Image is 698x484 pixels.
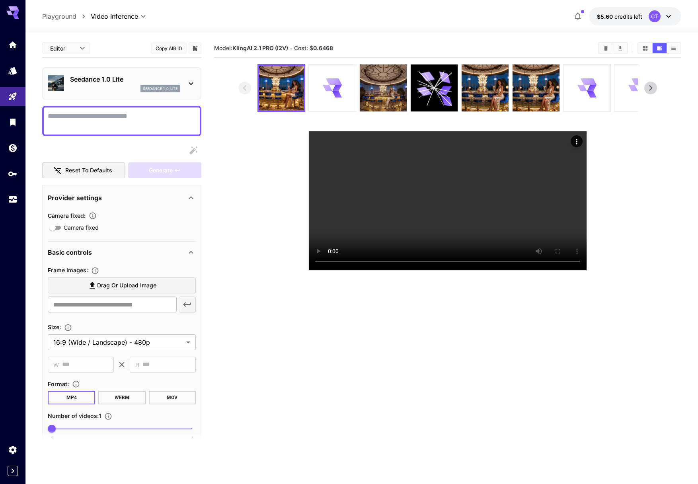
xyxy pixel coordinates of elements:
div: Library [8,117,18,127]
div: Basic controls [48,243,196,262]
p: seedance_1_0_lite [143,86,177,92]
span: Format : [48,381,69,387]
span: credits left [614,13,642,20]
div: Show media in grid viewShow media in video viewShow media in list view [638,42,681,54]
img: EYMX5+JvEAAAAASUVORK5CYII= [360,64,407,111]
button: MOV [149,391,196,404]
div: Models [8,66,18,76]
p: Basic controls [48,248,92,257]
button: Add to library [191,43,199,53]
p: Seedance 1.0 Lite [70,74,180,84]
div: Wallet [8,143,18,153]
div: Seedance 1.0 Liteseedance_1_0_lite [48,71,196,96]
p: Provider settings [48,193,102,203]
span: W [53,360,59,369]
a: Playground [42,12,76,21]
button: Show media in list view [667,43,680,53]
button: Download All [613,43,627,53]
span: Drag or upload image [97,281,156,291]
span: H [135,360,139,369]
button: Choose the file format for the output video. [69,380,83,388]
button: Show media in grid view [638,43,652,53]
div: CT [649,10,661,22]
button: Upload frame images. [88,267,102,275]
div: Actions [571,135,583,147]
b: 0.6468 [313,45,333,51]
img: w88kxRkOAGfmwAAAABJRU5ErkJggg== [462,64,509,111]
button: $5.6007CT [589,7,681,25]
img: wXLdUSS9OIQaQAAAABJRU5ErkJggg== [513,64,560,111]
iframe: Chat Widget [658,446,698,484]
div: Clear AllDownload All [598,42,628,54]
img: LIWXLmzxmC2OjO2Y6LzlzDB5l5mjt6CsCm+KAA47b67Is3D8XYIEbFpuAAAAB1JREFU2B7ioRVrHI7ZclSpMVDncDAVfvbt4f... [259,66,304,110]
div: Provider settings [48,188,196,207]
button: WEBM [98,391,146,404]
span: Number of videos : 1 [48,412,101,419]
span: Cost: $ [294,45,333,51]
button: MP4 [48,391,95,404]
b: KlingAI 2.1 PRO (I2V) [232,45,288,51]
span: Frame Images : [48,267,88,273]
span: Editor [50,44,75,53]
button: Copy AIR ID [151,43,187,54]
nav: breadcrumb [42,12,91,21]
span: $5.60 [597,13,614,20]
span: Camera fixed : [48,212,86,219]
span: Model: [214,45,288,51]
div: $5.6007 [597,12,642,21]
button: Expand sidebar [8,466,18,476]
button: Show media in video view [653,43,667,53]
span: Camera fixed [64,223,99,232]
div: API Keys [8,169,18,179]
button: Adjust the dimensions of the generated image by specifying its width and height in pixels, or sel... [61,324,75,332]
div: Playground [8,92,18,101]
button: Clear All [599,43,613,53]
span: Size : [48,324,61,330]
p: · [290,43,292,53]
div: Settings [8,445,18,455]
div: Home [8,40,18,50]
span: Video Inference [91,12,138,21]
span: 16:9 (Wide / Landscape) - 480p [53,338,183,347]
button: Specify how many videos to generate in a single request. Each video generation will be charged se... [101,412,115,420]
button: Reset to defaults [42,162,125,179]
label: Drag or upload image [48,277,196,294]
div: Usage [8,195,18,205]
